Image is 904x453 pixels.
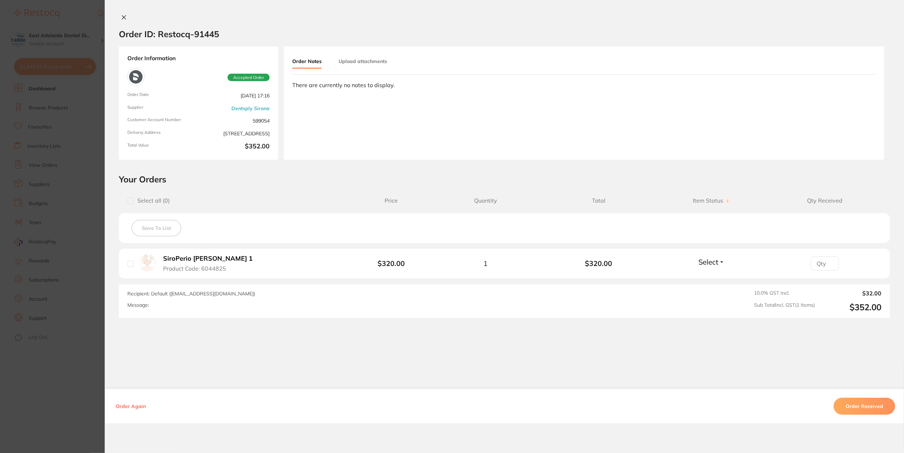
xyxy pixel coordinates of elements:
h2: Your Orders [119,174,890,185]
span: Total Value [127,143,196,151]
span: Order Date [127,92,196,99]
input: Qty [811,256,839,271]
button: Order Again [114,403,148,409]
label: Message: [127,302,149,308]
span: Qty Received [768,197,881,204]
span: Price [353,197,429,204]
span: 1 [483,259,488,267]
span: Accepted Order [228,74,270,81]
span: 10.0 % GST Incl. [754,290,815,296]
button: Order Received [834,398,895,415]
button: Upload attachments [339,55,387,68]
button: Select [696,257,727,266]
a: Dentsply Sirona [231,106,270,111]
span: Quantity [429,197,542,204]
div: There are currently no notes to display. [292,82,876,88]
span: Select all ( 0 ) [134,197,170,204]
b: $352.00 [201,143,270,151]
button: Save To List [132,220,181,236]
button: SiroPerio [PERSON_NAME] 1 Product Code: 6044825 [161,255,261,272]
span: Select [698,257,718,266]
img: Dentsply Sirona [129,70,143,84]
span: Item Status [655,197,768,204]
span: Total [542,197,655,204]
b: SiroPerio [PERSON_NAME] 1 [163,255,253,262]
output: $32.00 [820,290,881,296]
span: Product Code: 6044825 [163,265,226,272]
output: $352.00 [820,302,881,312]
strong: Order Information [127,55,270,63]
b: $320.00 [378,259,405,268]
span: Supplier [127,105,196,112]
span: Recipient: Default ( [EMAIL_ADDRESS][DOMAIN_NAME] ) [127,290,255,297]
span: Sub Total Incl. GST ( 1 Items) [754,302,815,312]
span: [DATE] 17:16 [201,92,270,99]
img: SiroPerio POE 1 [139,254,156,271]
span: 599054 [201,117,270,124]
h2: Order ID: Restocq- 91445 [119,29,219,39]
span: [STREET_ADDRESS] [201,130,270,137]
button: Order Notes [292,55,322,69]
b: $320.00 [542,259,655,267]
span: Delivery Address [127,130,196,137]
span: Customer Account Number [127,117,196,124]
